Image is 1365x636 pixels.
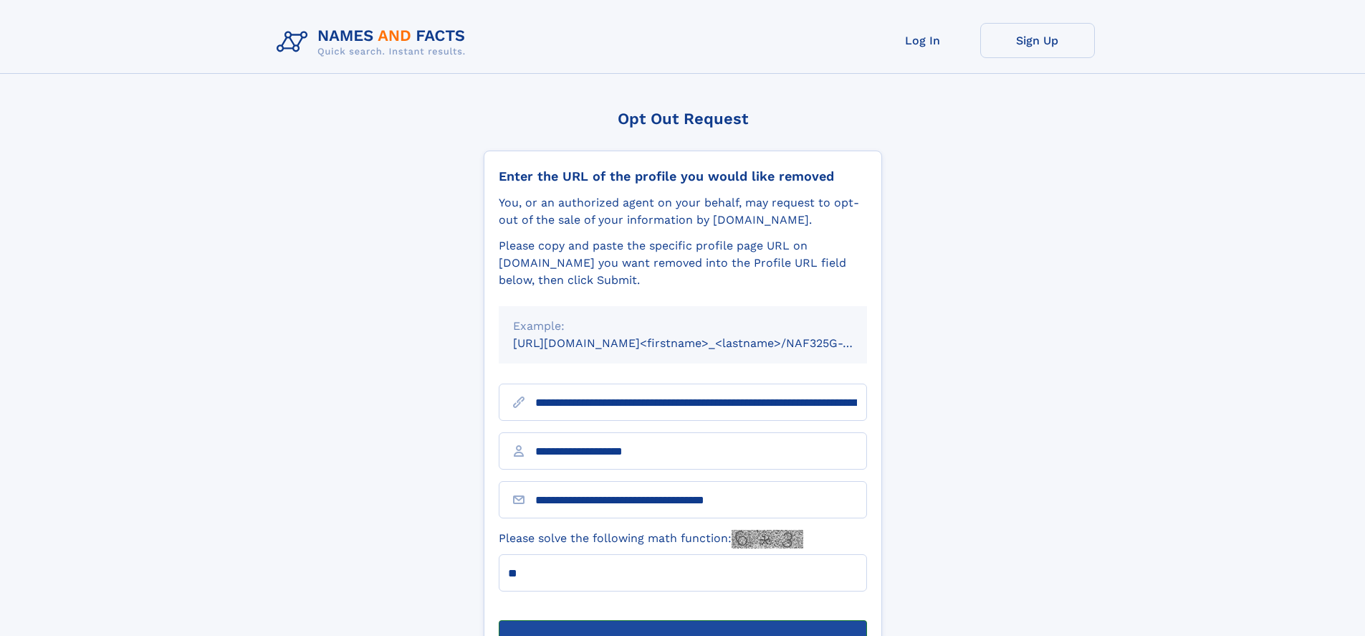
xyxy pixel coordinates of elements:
[484,110,882,128] div: Opt Out Request
[513,318,853,335] div: Example:
[271,23,477,62] img: Logo Names and Facts
[499,237,867,289] div: Please copy and paste the specific profile page URL on [DOMAIN_NAME] you want removed into the Pr...
[866,23,980,58] a: Log In
[513,336,894,350] small: [URL][DOMAIN_NAME]<firstname>_<lastname>/NAF325G-xxxxxxxx
[499,530,803,549] label: Please solve the following math function:
[499,169,867,184] div: Enter the URL of the profile you would like removed
[499,194,867,229] div: You, or an authorized agent on your behalf, may request to opt-out of the sale of your informatio...
[980,23,1095,58] a: Sign Up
